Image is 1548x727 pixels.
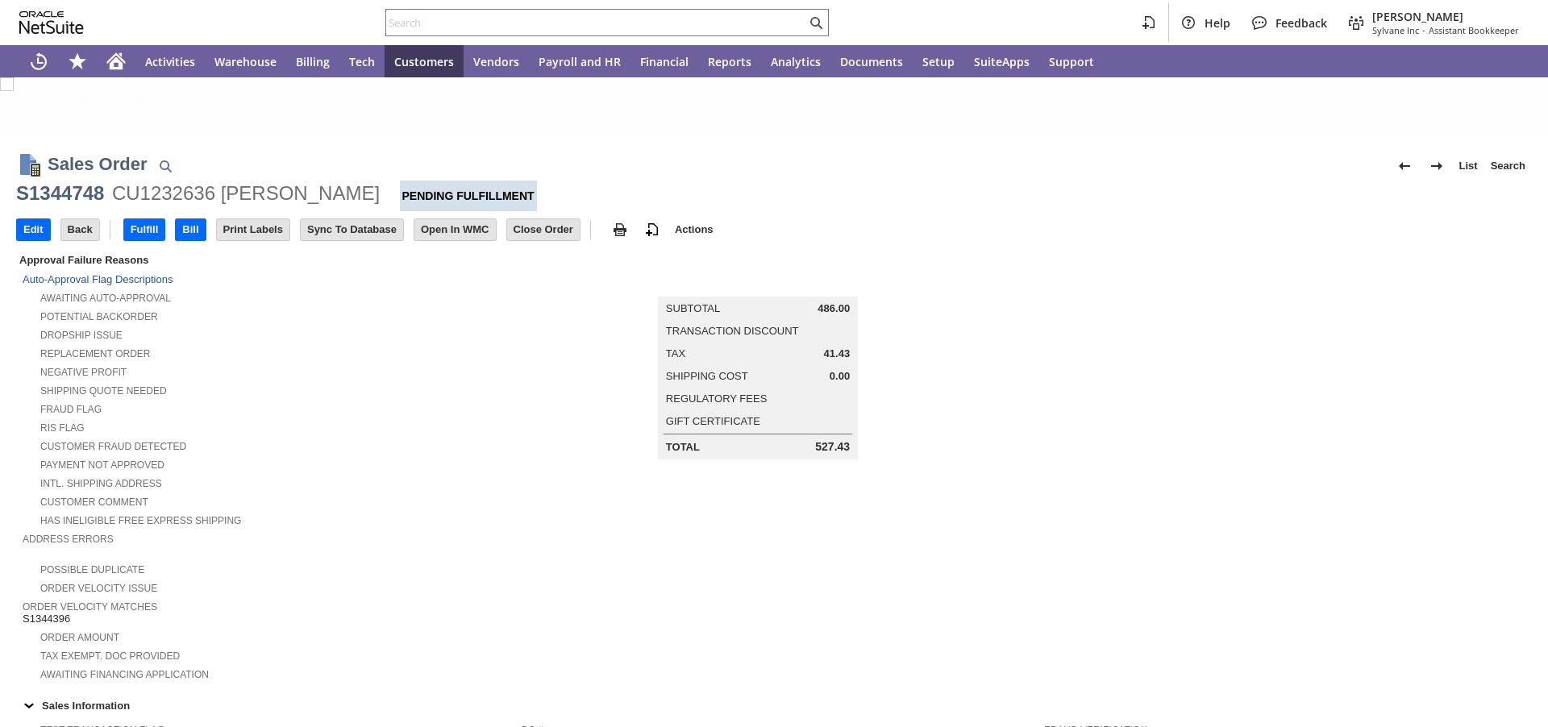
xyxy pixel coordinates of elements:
[40,330,123,341] a: Dropship Issue
[385,45,464,77] a: Customers
[40,583,157,594] a: Order Velocity Issue
[1453,153,1484,179] a: List
[666,347,685,359] a: Tax
[643,220,662,239] img: add-record.svg
[1205,15,1230,31] span: Help
[40,515,241,526] a: Has Ineligible Free Express Shipping
[40,385,167,397] a: Shipping Quote Needed
[1049,54,1094,69] span: Support
[58,45,97,77] div: Shortcuts
[19,11,84,34] svg: logo
[761,45,830,77] a: Analytics
[124,219,165,240] input: Fulfill
[23,273,173,285] a: Auto-Approval Flag Descriptions
[16,695,1532,716] td: Sales Information
[40,496,148,508] a: Customer Comment
[40,669,209,680] a: Awaiting Financing Application
[339,45,385,77] a: Tech
[16,695,1525,716] div: Sales Information
[400,181,537,211] div: Pending Fulfillment
[112,181,380,206] div: CU1232636 [PERSON_NAME]
[386,13,806,32] input: Search
[40,564,144,575] a: Possible Duplicate
[296,54,330,69] span: Billing
[17,219,50,240] input: Edit
[40,367,127,378] a: Negative Profit
[1039,45,1104,77] a: Support
[708,54,751,69] span: Reports
[40,348,150,359] a: Replacement Order
[156,156,175,176] img: Quick Find
[29,52,48,71] svg: Recent Records
[830,370,850,383] span: 0.00
[1372,24,1419,36] span: Sylvane Inc
[539,54,621,69] span: Payroll and HR
[1484,153,1532,179] a: Search
[698,45,761,77] a: Reports
[1275,15,1327,31] span: Feedback
[394,54,454,69] span: Customers
[806,13,826,32] svg: Search
[1372,9,1519,24] span: [PERSON_NAME]
[23,601,157,613] a: Order Velocity Matches
[176,219,205,240] input: Bill
[68,52,87,71] svg: Shortcuts
[666,302,720,314] a: Subtotal
[40,404,102,415] a: Fraud Flag
[48,151,148,177] h1: Sales Order
[529,45,630,77] a: Payroll and HR
[40,478,162,489] a: Intl. Shipping Address
[630,45,698,77] a: Financial
[610,220,630,239] img: print.svg
[349,54,375,69] span: Tech
[922,54,955,69] span: Setup
[59,109,1523,122] div: Transaction successfully Saved
[414,219,496,240] input: Open In WMC
[106,52,126,71] svg: Home
[214,54,277,69] span: Warehouse
[135,45,205,77] a: Activities
[217,219,289,240] input: Print Labels
[666,370,748,382] a: Shipping Cost
[830,45,913,77] a: Documents
[97,45,135,77] a: Home
[205,45,286,77] a: Warehouse
[1429,24,1519,36] span: Assistant Bookkeeper
[668,223,720,235] a: Actions
[473,54,519,69] span: Vendors
[59,90,1523,109] div: Confirmation
[666,415,760,427] a: Gift Certificate
[1427,156,1446,176] img: Next
[974,54,1030,69] span: SuiteApps
[40,632,119,643] a: Order Amount
[666,393,767,405] a: Regulatory Fees
[507,219,580,240] input: Close Order
[286,45,339,77] a: Billing
[40,650,180,662] a: Tax Exempt. Doc Provided
[40,422,85,434] a: RIS flag
[61,219,99,240] input: Back
[464,45,529,77] a: Vendors
[145,54,195,69] span: Activities
[840,54,903,69] span: Documents
[964,45,1039,77] a: SuiteApps
[1422,24,1425,36] span: -
[818,302,850,315] span: 486.00
[658,271,858,297] caption: Summary
[771,54,821,69] span: Analytics
[23,534,114,545] a: Address Errors
[40,311,158,322] a: Potential Backorder
[815,440,850,454] span: 527.43
[666,441,700,453] a: Total
[40,293,171,304] a: Awaiting Auto-Approval
[640,54,689,69] span: Financial
[301,219,403,240] input: Sync To Database
[824,347,851,360] span: 41.43
[1395,156,1414,176] img: Previous
[16,251,515,269] div: Approval Failure Reasons
[40,459,164,471] a: Payment not approved
[913,45,964,77] a: Setup
[23,613,70,625] span: S1344396
[40,441,186,452] a: Customer Fraud Detected
[16,181,104,206] div: S1344748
